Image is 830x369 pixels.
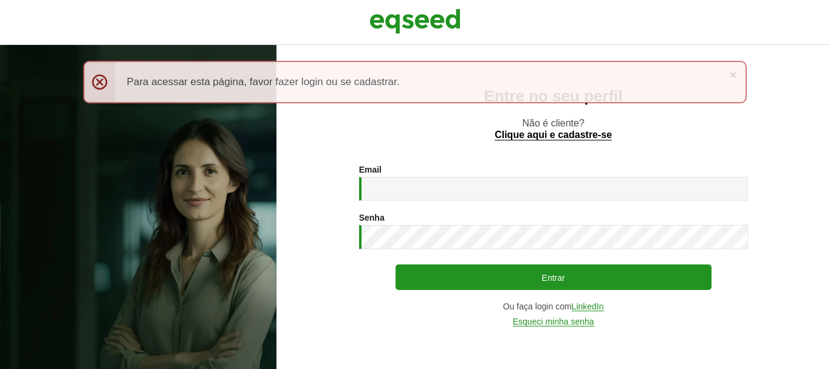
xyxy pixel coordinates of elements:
img: EqSeed Logo [369,6,461,36]
a: Esqueci minha senha [513,317,594,326]
div: Ou faça login com [359,302,748,311]
label: Senha [359,213,385,222]
p: Não é cliente? [301,117,806,140]
a: × [729,68,736,81]
label: Email [359,165,382,174]
button: Entrar [396,264,712,290]
div: Para acessar esta página, favor fazer login ou se cadastrar. [83,61,747,103]
a: LinkedIn [572,302,604,311]
a: Clique aqui e cadastre-se [495,130,612,140]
